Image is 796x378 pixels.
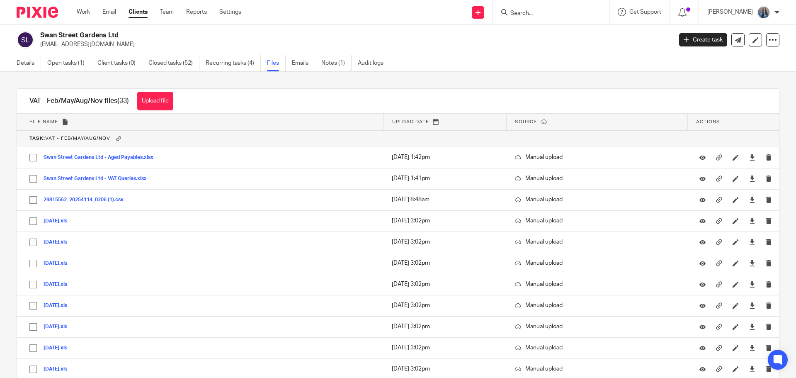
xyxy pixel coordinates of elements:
button: [DATE].xls [44,239,73,245]
input: Search [510,10,584,17]
span: VAT - Feb/May/Aug/Nov [29,137,110,141]
p: Manual upload [515,344,680,352]
img: Amanda-scaled.jpg [757,6,770,19]
a: Download [749,301,755,310]
button: [DATE].xls [44,218,73,224]
p: Manual upload [515,301,680,310]
a: Download [749,259,755,267]
p: [DATE] 3:02pm [392,217,498,225]
a: Open tasks (1) [47,55,91,71]
b: Task: [29,137,45,141]
input: Select [25,234,41,250]
a: Download [749,238,755,246]
a: Emails [292,55,315,71]
p: Manual upload [515,195,680,204]
input: Select [25,192,41,208]
button: [DATE].xls [44,366,73,372]
p: [DATE] 3:02pm [392,259,498,267]
a: Audit logs [358,55,390,71]
span: Upload date [392,119,429,124]
input: Select [25,361,41,377]
p: Manual upload [515,238,680,246]
button: Upload file [137,92,173,110]
h1: VAT - Feb/May/Aug/Nov files [29,97,129,105]
a: Team [160,8,174,16]
input: Select [25,171,41,187]
a: Work [77,8,90,16]
button: Swan Street Gardens Ltd - VAT Queries.xlsx [44,176,153,182]
a: Notes (1) [321,55,352,71]
p: [DATE] 1:41pm [392,174,498,183]
p: [DATE] 3:02pm [392,280,498,288]
a: Download [749,365,755,373]
span: File name [29,119,58,124]
p: Manual upload [515,322,680,331]
a: Download [749,217,755,225]
h2: Swan Street Gardens Ltd [40,31,541,40]
input: Select [25,213,41,229]
img: Pixie [17,7,58,18]
a: Download [749,174,755,183]
a: Clients [129,8,148,16]
a: Create task [679,33,727,46]
input: Select [25,150,41,166]
p: Manual upload [515,259,680,267]
p: [DATE] 3:02pm [392,238,498,246]
button: [DATE].xls [44,261,73,266]
input: Select [25,298,41,314]
button: [DATE].xls [44,345,73,351]
button: [DATE].xls [44,282,73,288]
input: Select [25,256,41,271]
p: Manual upload [515,217,680,225]
a: Settings [219,8,241,16]
p: [DATE] 1:42pm [392,153,498,161]
a: Closed tasks (52) [148,55,199,71]
p: Manual upload [515,280,680,288]
p: [DATE] 3:02pm [392,301,498,310]
a: Download [749,322,755,331]
button: 29815562_20254114_0206 (1).csv [44,197,130,203]
button: Swan Street Gardens Ltd - Aged Payables.xlsx [44,155,160,161]
input: Select [25,340,41,356]
p: [PERSON_NAME] [707,8,753,16]
a: Client tasks (0) [97,55,142,71]
p: [DATE] 3:02pm [392,344,498,352]
a: Recurring tasks (4) [206,55,261,71]
input: Select [25,277,41,293]
p: Manual upload [515,174,680,183]
p: Manual upload [515,365,680,373]
button: [DATE].xls [44,303,73,309]
span: Actions [696,119,720,124]
a: Details [17,55,41,71]
button: [DATE].xls [44,324,73,330]
a: Download [749,195,755,204]
input: Select [25,319,41,335]
span: Get Support [629,9,661,15]
p: [DATE] 3:02pm [392,322,498,331]
a: Reports [186,8,207,16]
img: svg%3E [17,31,34,49]
a: Download [749,344,755,352]
a: Email [102,8,116,16]
span: Source [515,119,537,124]
a: Download [749,153,755,161]
p: [EMAIL_ADDRESS][DOMAIN_NAME] [40,40,667,49]
p: [DATE] 8:48am [392,195,498,204]
p: Manual upload [515,153,680,161]
a: Files [267,55,286,71]
span: (33) [117,98,129,104]
p: [DATE] 3:02pm [392,365,498,373]
a: Download [749,280,755,288]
